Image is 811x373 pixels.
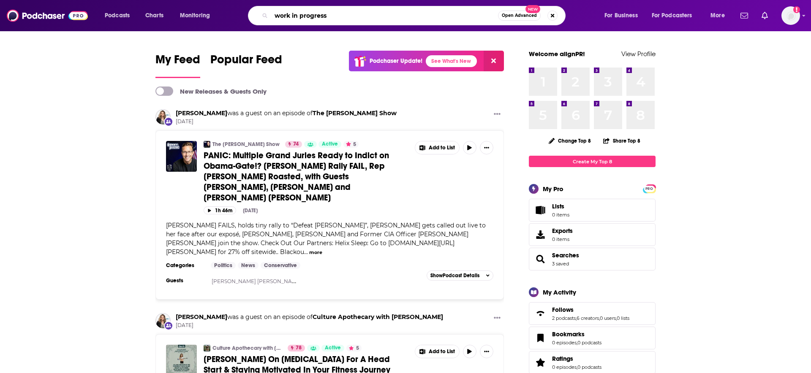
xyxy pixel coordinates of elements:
[322,140,338,149] span: Active
[532,308,549,319] a: Follows
[543,288,576,296] div: My Activity
[296,344,302,352] span: 78
[346,345,362,351] button: 5
[210,52,282,78] a: Popular Feed
[7,8,88,24] img: Podchaser - Follow, Share and Rate Podcasts
[430,273,479,278] span: Show Podcast Details
[105,10,130,22] span: Podcasts
[166,222,486,256] span: [PERSON_NAME] FAILS, holds tiny rally to “Defeat [PERSON_NAME]”, [PERSON_NAME] gets called out li...
[256,6,574,25] div: Search podcasts, credits, & more...
[427,270,493,281] button: ShowPodcast Details
[502,14,537,18] span: Open Advanced
[210,52,282,72] span: Popular Feed
[498,11,541,21] button: Open AdvancedNew
[758,8,771,23] a: Show notifications dropdown
[99,9,141,22] button: open menu
[529,248,656,270] span: Searches
[155,52,200,78] a: My Feed
[552,236,573,242] span: 0 items
[166,262,204,269] h3: Categories
[490,109,504,120] button: Show More Button
[429,349,455,355] span: Add to List
[415,345,459,358] button: Show More Button
[577,364,601,370] a: 0 podcasts
[480,345,493,358] button: Show More Button
[552,212,569,218] span: 0 items
[552,315,576,321] a: 2 podcasts
[415,141,459,154] button: Show More Button
[552,227,573,235] span: Exports
[529,50,585,58] a: Welcome alignPR!
[176,109,227,117] a: Jillian Michaels
[781,6,800,25] img: User Profile
[204,345,210,351] a: Culture Apothecary with Alex Clark
[313,313,443,321] a: Culture Apothecary with Alex Clark
[552,330,601,338] a: Bookmarks
[285,141,302,148] a: 74
[532,229,549,241] span: Exports
[176,118,397,125] span: [DATE]
[552,306,574,314] span: Follows
[552,261,569,267] a: 3 saved
[529,199,656,222] a: Lists
[325,344,341,352] span: Active
[288,345,305,351] a: 78
[577,315,599,321] a: 6 creators
[646,9,705,22] button: open menu
[176,313,227,321] a: Jillian Michaels
[644,185,654,192] a: PRO
[599,9,648,22] button: open menu
[480,141,493,154] button: Show More Button
[644,186,654,192] span: PRO
[552,340,577,346] a: 0 episodes
[552,355,601,362] a: Ratings
[155,86,267,96] a: New Releases & Guests Only
[180,10,210,22] span: Monitoring
[321,345,344,351] a: Active
[164,117,173,126] div: New Appearance
[212,345,282,351] a: Culture Apothecary with [PERSON_NAME]
[212,141,280,148] a: The [PERSON_NAME] Show
[529,223,656,246] a: Exports
[490,313,504,324] button: Show More Button
[552,330,585,338] span: Bookmarks
[781,6,800,25] button: Show profile menu
[532,253,549,265] a: Searches
[309,249,322,256] button: more
[705,9,735,22] button: open menu
[211,262,236,269] a: Politics
[576,315,577,321] span: ,
[600,315,616,321] a: 0 users
[204,150,409,203] a: PANIC: Multiple Grand Juries Ready to Indict on Obama-Gate!? [PERSON_NAME] Rally FAIL, Rep [PERSO...
[370,57,422,65] p: Podchaser Update!
[166,277,204,284] h3: Guests
[652,10,692,22] span: For Podcasters
[543,185,563,193] div: My Pro
[166,141,197,172] img: PANIC: Multiple Grand Juries Ready to Indict on Obama-Gate!? Newsom Rally FAIL, Rep Crockett Roas...
[529,327,656,349] span: Bookmarks
[212,278,303,284] a: [PERSON_NAME] [PERSON_NAME],
[204,206,236,214] button: 1h 46m
[577,340,601,346] a: 0 podcasts
[532,357,549,368] a: Ratings
[429,145,455,151] span: Add to List
[616,315,617,321] span: ,
[155,313,171,328] a: Jillian Michaels
[793,6,800,13] svg: Add a profile image
[318,141,341,148] a: Active
[599,315,600,321] span: ,
[145,10,163,22] span: Charts
[243,208,258,214] div: [DATE]
[176,109,397,117] h3: was a guest on an episode of
[293,140,299,149] span: 74
[617,315,629,321] a: 0 lists
[140,9,169,22] a: Charts
[621,50,656,58] a: View Profile
[532,204,549,216] span: Lists
[343,141,359,148] button: 5
[552,355,573,362] span: Ratings
[204,141,210,148] a: The Benny Show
